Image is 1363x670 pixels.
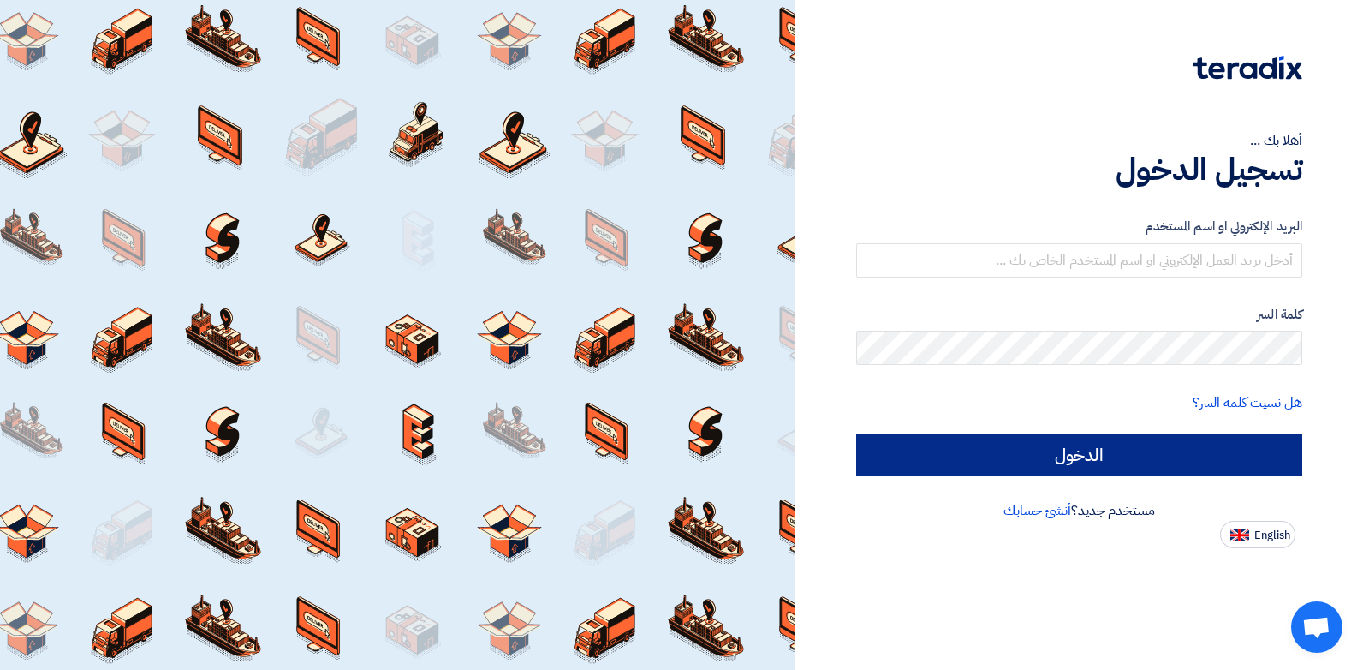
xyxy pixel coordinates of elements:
input: الدخول [856,434,1302,476]
img: en-US.png [1230,529,1249,541]
button: English [1220,521,1295,548]
label: البريد الإلكتروني او اسم المستخدم [856,217,1302,236]
h1: تسجيل الدخول [856,151,1302,188]
a: أنشئ حسابك [1003,500,1071,521]
div: Open chat [1291,601,1342,653]
div: أهلا بك ... [856,130,1302,151]
label: كلمة السر [856,305,1302,325]
div: مستخدم جديد؟ [856,500,1302,521]
span: English [1254,529,1290,541]
img: Teradix logo [1193,56,1302,80]
a: هل نسيت كلمة السر؟ [1193,392,1302,413]
input: أدخل بريد العمل الإلكتروني او اسم المستخدم الخاص بك ... [856,243,1302,278]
